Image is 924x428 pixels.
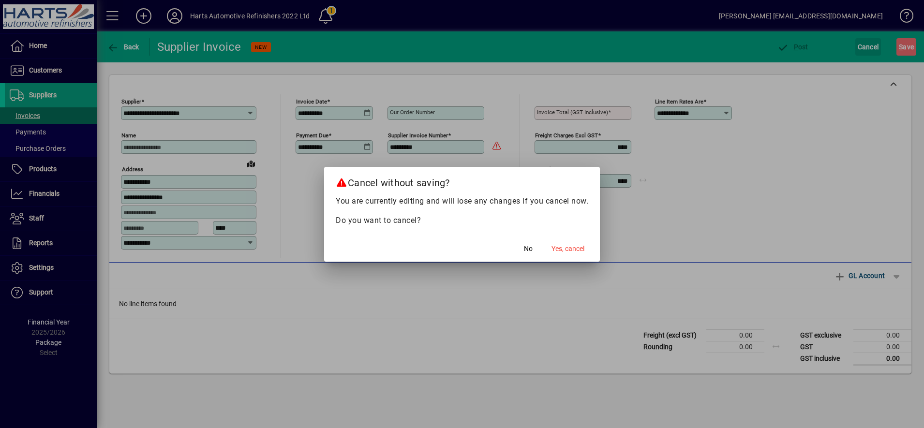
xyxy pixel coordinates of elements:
[336,195,588,207] p: You are currently editing and will lose any changes if you cancel now.
[548,240,588,258] button: Yes, cancel
[336,215,588,226] p: Do you want to cancel?
[551,244,584,254] span: Yes, cancel
[513,240,544,258] button: No
[524,244,533,254] span: No
[324,167,600,195] h2: Cancel without saving?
